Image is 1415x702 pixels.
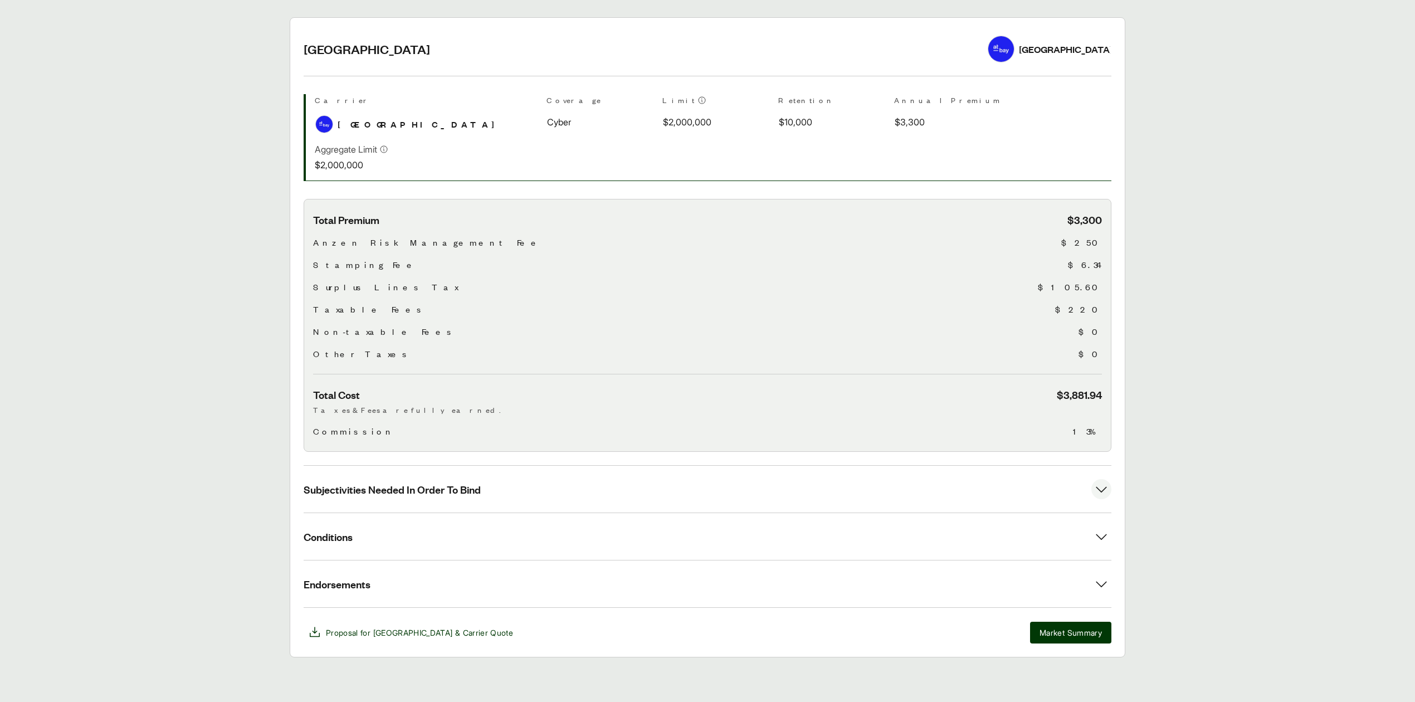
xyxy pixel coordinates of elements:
[315,94,538,110] th: Carrier
[313,303,426,316] span: Taxable Fees
[304,530,353,544] span: Conditions
[315,158,388,172] p: $2,000,000
[1057,388,1102,402] span: $3,881.94
[313,236,542,249] span: Anzen Risk Management Fee
[547,94,653,110] th: Coverage
[662,94,769,110] th: Limit
[316,116,333,133] img: At-Bay logo
[304,621,518,643] button: Proposal for [GEOGRAPHIC_DATA] & Carrier Quote
[338,118,504,131] span: [GEOGRAPHIC_DATA]
[663,115,711,129] span: $2,000,000
[1073,425,1102,438] span: 13%
[304,560,1111,607] button: Endorsements
[1067,213,1102,227] span: $3,300
[894,94,1001,110] th: Annual Premium
[313,425,395,438] span: Commission
[988,36,1014,62] img: At-Bay logo
[455,628,513,637] span: & Carrier Quote
[326,627,513,638] span: Proposal for
[1030,622,1111,643] button: Market Summary
[1055,303,1102,316] span: $220
[313,404,1102,416] p: Taxes & Fees are fully earned.
[304,41,974,57] h2: [GEOGRAPHIC_DATA]
[304,466,1111,513] button: Subjectivities Needed In Order To Bind
[315,143,377,156] p: Aggregate Limit
[1040,627,1102,638] span: Market Summary
[304,513,1111,560] button: Conditions
[313,280,458,294] span: Surplus Lines Tax
[1061,236,1102,249] span: $250
[313,388,360,402] span: Total Cost
[304,577,370,591] span: Endorsements
[779,115,812,129] span: $10,000
[304,482,481,496] span: Subjectivities Needed In Order To Bind
[1068,258,1102,271] span: $6.34
[313,347,411,360] span: Other Taxes
[373,628,453,637] span: [GEOGRAPHIC_DATA]
[1019,42,1113,57] div: [GEOGRAPHIC_DATA]
[1038,280,1102,294] span: $105.60
[547,115,571,129] span: Cyber
[895,115,925,129] span: $3,300
[313,325,456,338] span: Non-taxable Fees
[313,213,379,227] span: Total Premium
[778,94,885,110] th: Retention
[1079,347,1102,360] span: $0
[1079,325,1102,338] span: $0
[313,258,418,271] span: Stamping Fee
